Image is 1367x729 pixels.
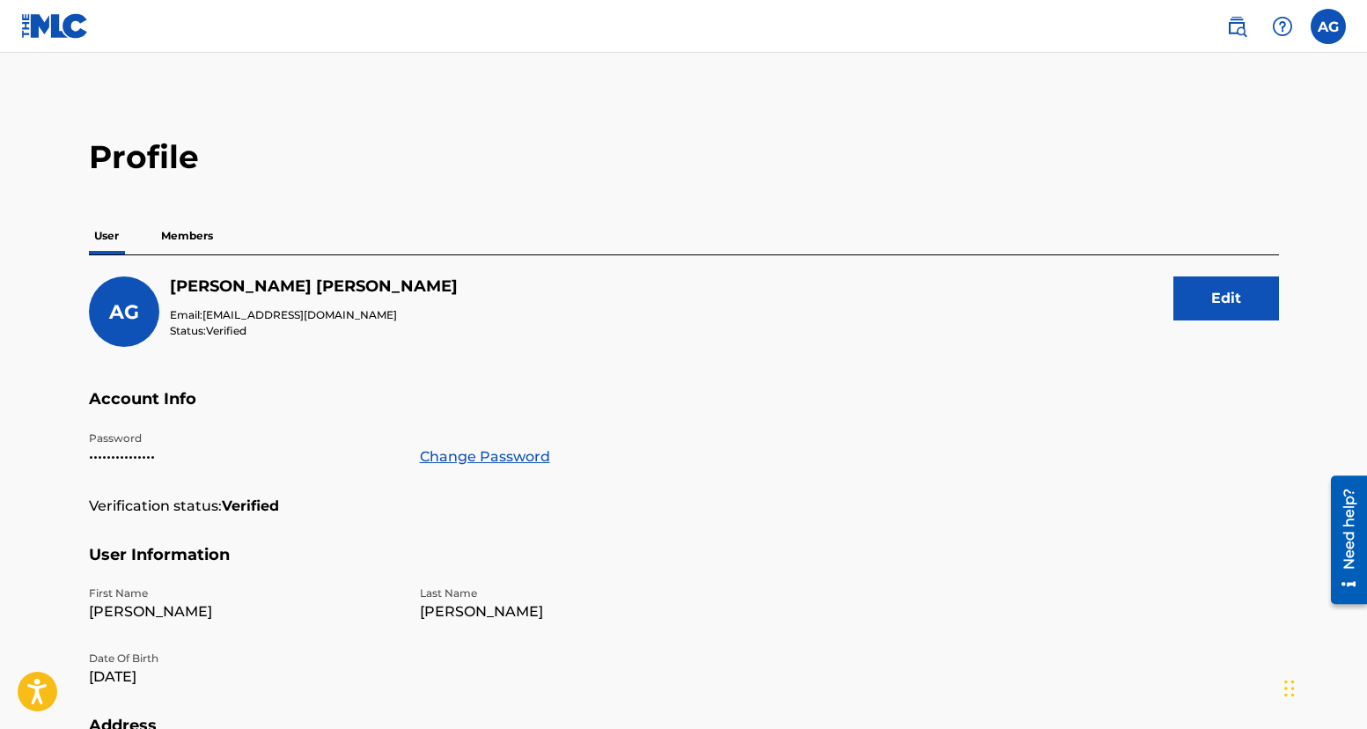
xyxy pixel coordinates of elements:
[420,446,550,468] a: Change Password
[89,651,399,666] p: Date Of Birth
[89,431,399,446] p: Password
[89,217,124,254] p: User
[1173,276,1279,320] button: Edit
[109,300,139,324] span: AG
[21,13,89,39] img: MLC Logo
[89,137,1279,177] h2: Profile
[89,601,399,622] p: [PERSON_NAME]
[1311,9,1346,44] div: User Menu
[170,276,458,297] h5: Adrian Gonzalez
[89,389,1279,431] h5: Account Info
[89,545,1279,586] h5: User Information
[420,601,730,622] p: [PERSON_NAME]
[222,496,279,517] strong: Verified
[1284,662,1295,715] div: Drag
[89,666,399,688] p: [DATE]
[89,496,222,517] p: Verification status:
[206,324,246,337] span: Verified
[170,323,458,339] p: Status:
[1279,644,1367,729] iframe: Chat Widget
[1272,16,1293,37] img: help
[156,217,218,254] p: Members
[89,585,399,601] p: First Name
[1226,16,1247,37] img: search
[1219,9,1254,44] a: Public Search
[202,308,397,321] span: [EMAIL_ADDRESS][DOMAIN_NAME]
[89,446,399,468] p: •••••••••••••••
[420,585,730,601] p: Last Name
[1318,469,1367,611] iframe: Resource Center
[170,307,458,323] p: Email:
[1265,9,1300,44] div: Help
